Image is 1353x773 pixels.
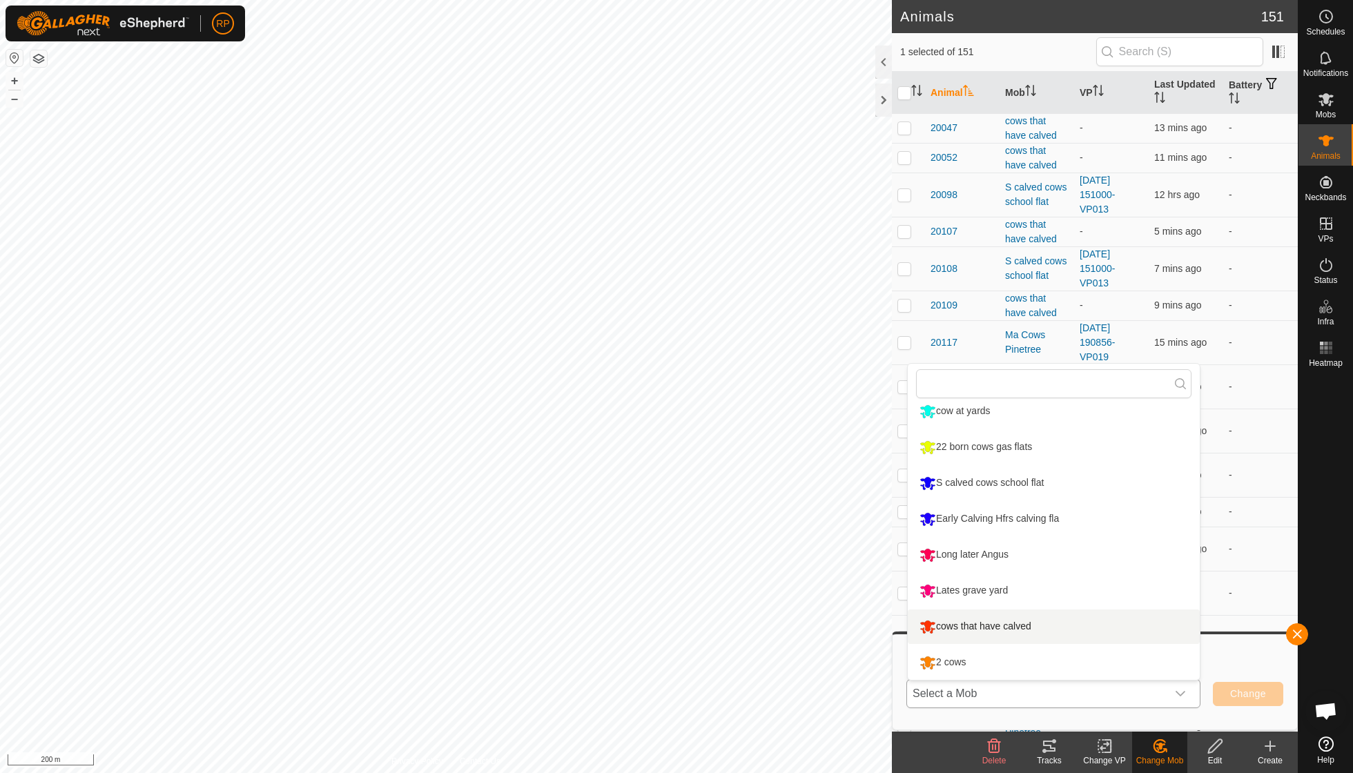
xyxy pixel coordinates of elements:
div: dropdown trigger [1167,680,1194,707]
th: Animal [925,72,1000,114]
div: S calved cows school flat [1005,254,1069,283]
th: VP [1074,72,1149,114]
span: 20098 [931,188,957,202]
span: Mobs [1316,110,1336,119]
span: 18 Sep 2025 at 8:00 AM [1154,189,1200,200]
button: – [6,90,23,107]
div: cows that have calved [1005,144,1069,173]
td: - [1223,246,1298,291]
span: Select a Mob [907,680,1167,707]
p-sorticon: Activate to sort [1025,87,1036,98]
span: 18 Sep 2025 at 8:05 PM [1154,122,1207,133]
div: Long later Angus [916,543,1012,567]
div: S calved cows school flat [916,471,1047,495]
div: 22 born cows gas flats [916,436,1035,459]
div: cows that have calved [1005,114,1069,143]
div: Change VP [1077,754,1132,767]
span: Schedules [1306,28,1345,36]
p-sorticon: Activate to sort [1229,95,1240,106]
div: cows that have calved [916,615,1035,638]
div: Edit [1187,754,1243,767]
span: 18 Sep 2025 at 8:10 PM [1154,300,1201,311]
button: + [6,72,23,89]
span: 20047 [931,121,957,135]
span: 18 Sep 2025 at 8:13 PM [1154,226,1201,237]
span: 20107 [931,224,957,239]
div: Tracks [1022,754,1077,767]
a: Contact Us [460,755,500,767]
td: - [1223,143,1298,173]
td: - [1223,217,1298,246]
div: cows that have calved [1005,217,1069,246]
div: Ma Cows Pinetree [1005,328,1069,357]
div: Create [1243,754,1298,767]
a: [DATE] 190856-VP019 [1080,322,1115,362]
ul: Option List [908,179,1200,680]
span: Change [1230,688,1266,699]
img: Gallagher Logo [17,11,189,36]
th: Mob [1000,72,1074,114]
app-display-virtual-paddock-transition: - [1080,152,1083,163]
span: Status [1314,276,1337,284]
span: Infra [1317,317,1334,326]
span: 20109 [931,298,957,313]
p-sorticon: Activate to sort [1093,87,1104,98]
span: 18 Sep 2025 at 8:04 PM [1154,337,1207,348]
p-sorticon: Activate to sort [963,87,974,98]
app-display-virtual-paddock-transition: - [1080,226,1083,237]
span: 20108 [931,262,957,276]
td: - [1223,291,1298,320]
td: - [1223,409,1298,453]
span: Help [1317,756,1334,764]
div: Early Calving Hfrs calving fla [916,507,1062,531]
span: 20117 [931,335,957,350]
p-sorticon: Activate to sort [1154,94,1165,105]
span: 18 Sep 2025 at 8:08 PM [1154,152,1207,163]
li: Long later Angus [908,538,1200,572]
td: - [1223,527,1298,571]
a: Help [1298,731,1353,770]
button: Reset Map [6,50,23,66]
span: 18 Sep 2025 at 8:06 PM [1154,720,1207,731]
li: 2 cows [908,645,1200,680]
div: S calved cows school flat [1005,180,1069,209]
span: 151 [1261,6,1284,27]
li: S calved cows school flat [908,466,1200,500]
td: - [1223,453,1298,497]
div: 2 cows [916,651,970,674]
h2: Animals [900,8,1261,25]
td: - [1223,364,1298,409]
li: cow at yards [908,394,1200,429]
span: 18 Sep 2025 at 8:12 PM [1154,263,1201,274]
li: Lates grave yard [908,574,1200,608]
a: [DATE] 151000-VP013 [1080,175,1115,215]
div: Lates grave yard [916,579,1011,603]
a: [DATE] 151000-VP013 [1080,248,1115,288]
span: 1 selected of 151 [900,45,1096,59]
li: Early Calving Hfrs calving fla [908,502,1200,536]
span: RP [216,17,229,31]
app-display-virtual-paddock-transition: - [1080,300,1083,311]
th: Last Updated [1149,72,1223,114]
span: Delete [982,756,1006,765]
li: cows that have calved [908,609,1200,644]
li: 22 born cows gas flats [908,430,1200,464]
p-sorticon: Activate to sort [911,87,922,98]
div: cow at yards [916,400,994,423]
span: Neckbands [1305,193,1346,202]
app-display-virtual-paddock-transition: - [1080,122,1083,133]
a: Privacy Policy [391,755,443,767]
td: - [1223,320,1298,364]
span: 20052 [931,150,957,165]
span: VPs [1318,235,1333,243]
td: - [1223,173,1298,217]
span: Notifications [1303,69,1348,77]
button: Change [1213,682,1283,706]
div: Open chat [1305,690,1347,732]
td: - [1223,615,1298,659]
input: Search (S) [1096,37,1263,66]
th: Battery [1223,72,1298,114]
td: - [1223,571,1298,615]
td: - [1223,113,1298,143]
td: - [1223,497,1298,527]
